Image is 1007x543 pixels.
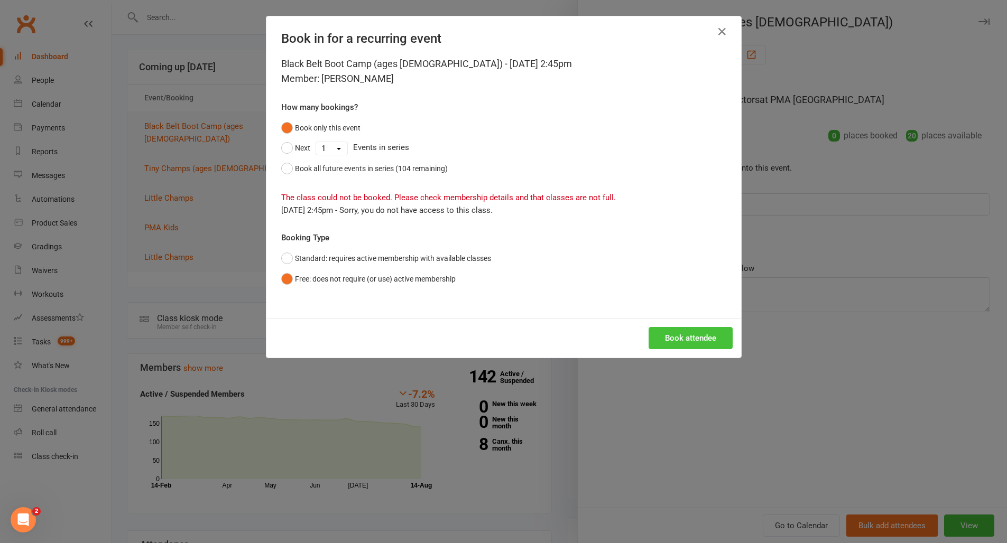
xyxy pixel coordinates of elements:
span: The class could not be booked. Please check membership details and that classes are not full. [281,193,616,202]
button: Free: does not require (or use) active membership [281,269,456,289]
button: Next [281,138,310,158]
button: Book only this event [281,118,361,138]
button: Close [714,23,731,40]
button: Book all future events in series (104 remaining) [281,158,448,179]
label: Booking Type [281,231,329,244]
span: 2 [32,507,41,516]
div: Book all future events in series (104 remaining) [295,163,448,174]
div: [DATE] 2:45pm - Sorry, you do not have access to this class. [281,204,726,217]
h4: Book in for a recurring event [281,31,726,46]
label: How many bookings? [281,101,358,114]
iframe: Intercom live chat [11,507,36,532]
button: Standard: requires active membership with available classes [281,248,491,268]
div: Events in series [281,138,726,158]
div: Black Belt Boot Camp (ages [DEMOGRAPHIC_DATA]) - [DATE] 2:45pm Member: [PERSON_NAME] [281,57,726,86]
button: Book attendee [649,327,733,349]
